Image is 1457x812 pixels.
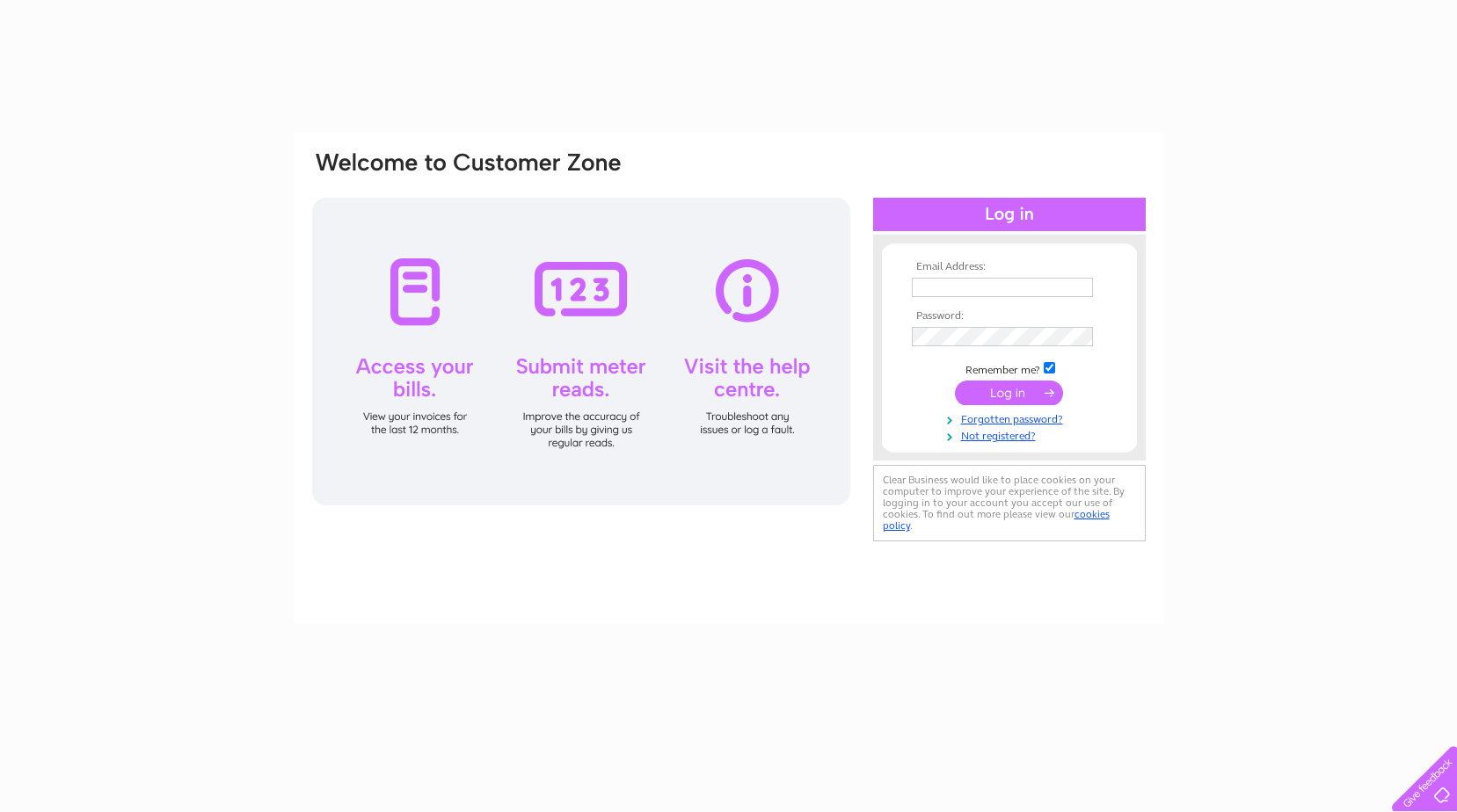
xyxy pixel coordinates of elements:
[907,310,1111,323] th: Password:
[955,381,1063,405] input: Submit
[912,426,1111,443] a: Not registered?
[912,410,1111,426] a: Forgotten password?
[907,261,1111,273] th: Email Address:
[873,465,1146,541] div: Clear Business would like to place cookies on your computer to improve your experience of the sit...
[907,359,1111,377] td: Remember me?
[883,508,1110,532] a: cookies policy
